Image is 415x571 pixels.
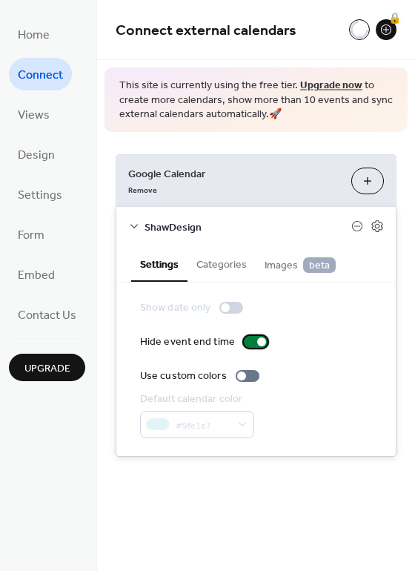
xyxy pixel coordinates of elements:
[24,361,70,377] span: Upgrade
[131,246,187,282] button: Settings
[18,304,76,328] span: Contact Us
[9,58,72,90] a: Connect
[18,24,50,47] span: Home
[9,178,71,211] a: Settings
[116,16,296,45] span: Connect external calendars
[18,264,55,288] span: Embed
[9,98,59,131] a: Views
[18,184,62,208] span: Settings
[265,257,336,274] span: Images
[9,218,53,251] a: Form
[187,246,256,280] button: Categories
[140,369,227,384] div: Use custom colors
[128,185,157,195] span: Remove
[303,257,336,273] span: beta
[18,224,44,248] span: Form
[18,104,50,128] span: Views
[140,334,235,350] div: Hide event end time
[18,64,63,88] span: Connect
[9,258,64,291] a: Embed
[9,18,59,50] a: Home
[9,298,85,331] a: Contact Us
[119,79,393,122] span: This site is currently using the free tier. to create more calendars, show more than 10 events an...
[256,246,345,281] button: Images beta
[9,138,64,171] a: Design
[145,220,351,235] span: ShawDesign
[300,76,362,96] a: Upgrade now
[140,392,251,407] div: Default calendar color
[128,166,339,182] span: Google Calendar
[140,300,210,316] div: Show date only
[9,354,85,381] button: Upgrade
[18,144,55,168] span: Design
